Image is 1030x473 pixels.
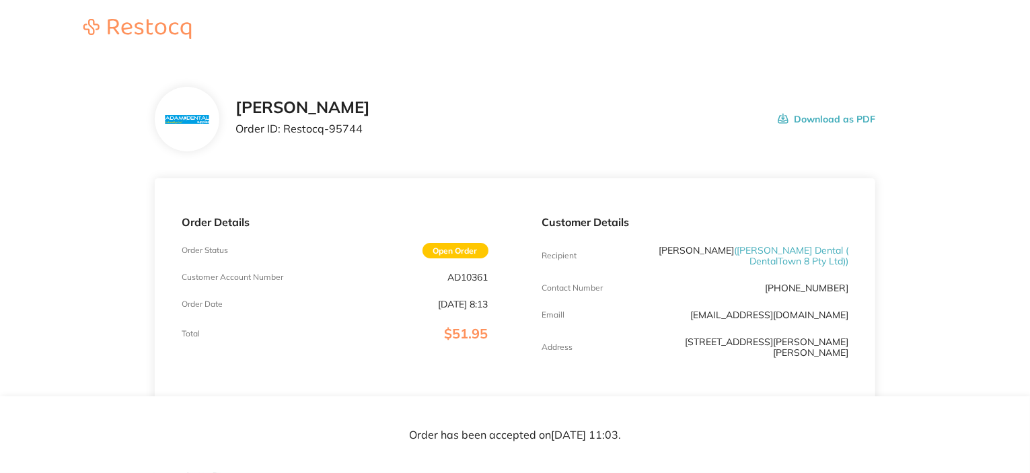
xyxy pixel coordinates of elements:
[422,243,488,258] span: Open Order
[542,310,565,320] p: Emaill
[235,122,370,135] p: Order ID: Restocq- 95744
[690,309,848,321] a: [EMAIL_ADDRESS][DOMAIN_NAME]
[734,244,848,267] span: ( [PERSON_NAME] Dental ( DentalTown 8 Pty Ltd) )
[182,272,283,282] p: Customer Account Number
[439,299,488,310] p: [DATE] 8:13
[778,98,875,140] button: Download as PDF
[542,342,573,352] p: Address
[182,246,228,255] p: Order Status
[182,216,488,228] p: Order Details
[542,216,849,228] p: Customer Details
[542,251,577,260] p: Recipient
[542,283,603,293] p: Contact Number
[409,429,621,441] p: Order has been accepted on [DATE] 11:03 .
[165,115,209,124] img: N3hiYW42Mg
[235,98,370,117] h2: [PERSON_NAME]
[182,299,223,309] p: Order Date
[445,325,488,342] span: $51.95
[182,329,200,338] p: Total
[644,245,848,266] p: [PERSON_NAME]
[765,283,848,293] p: [PHONE_NUMBER]
[70,19,205,39] img: Restocq logo
[70,19,205,41] a: Restocq logo
[644,336,848,358] p: [STREET_ADDRESS][PERSON_NAME][PERSON_NAME]
[448,272,488,283] p: AD10361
